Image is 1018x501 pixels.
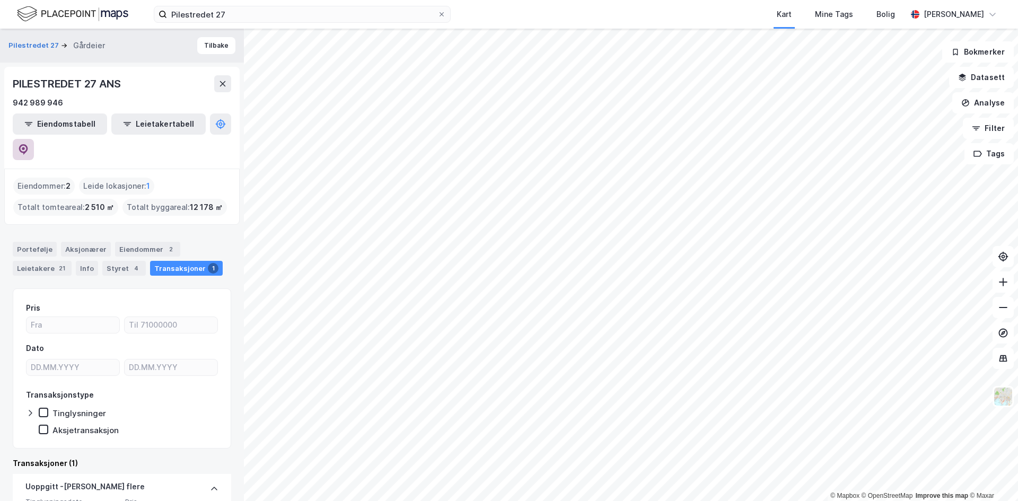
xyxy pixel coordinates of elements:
div: 21 [57,263,67,274]
div: Totalt byggareal : [122,199,227,216]
span: 2 [66,180,71,192]
div: Leietakere [13,261,72,276]
button: Tilbake [197,37,235,54]
div: Info [76,261,98,276]
div: 4 [131,263,142,274]
img: Z [993,386,1013,407]
a: Improve this map [916,492,968,499]
div: 2 [165,244,176,254]
div: Transaksjonstype [26,389,94,401]
input: DD.MM.YYYY [125,359,217,375]
button: Filter [963,118,1014,139]
div: 942 989 946 [13,96,63,109]
div: Aksjonærer [61,242,111,257]
a: Mapbox [830,492,859,499]
div: Bolig [876,8,895,21]
div: Dato [26,342,44,355]
div: Eiendommer : [13,178,75,195]
div: 1 [208,263,218,274]
div: Mine Tags [815,8,853,21]
div: Leide lokasjoner : [79,178,154,195]
div: Totalt tomteareal : [13,199,118,216]
span: 2 510 ㎡ [85,201,114,214]
span: 1 [146,180,150,192]
div: Aksjetransaksjon [52,425,119,435]
div: PILESTREDET 27 ANS [13,75,122,92]
input: Søk på adresse, matrikkel, gårdeiere, leietakere eller personer [167,6,437,22]
button: Leietakertabell [111,113,206,135]
div: Transaksjoner [150,261,223,276]
input: DD.MM.YYYY [27,359,119,375]
div: Uoppgitt - [PERSON_NAME] flere [25,480,145,497]
button: Eiendomstabell [13,113,107,135]
div: Tinglysninger [52,408,106,418]
div: Kontrollprogram for chat [965,450,1018,501]
div: Kart [777,8,792,21]
div: Gårdeier [73,39,105,52]
button: Analyse [952,92,1014,113]
div: Portefølje [13,242,57,257]
div: [PERSON_NAME] [924,8,984,21]
input: Til 71000000 [125,317,217,333]
div: Transaksjoner (1) [13,457,231,470]
button: Tags [964,143,1014,164]
div: Eiendommer [115,242,180,257]
span: 12 178 ㎡ [190,201,223,214]
div: Pris [26,302,40,314]
div: Styret [102,261,146,276]
button: Pilestredet 27 [8,40,61,51]
button: Datasett [949,67,1014,88]
a: OpenStreetMap [862,492,913,499]
button: Bokmerker [942,41,1014,63]
input: Fra [27,317,119,333]
iframe: Chat Widget [965,450,1018,501]
img: logo.f888ab2527a4732fd821a326f86c7f29.svg [17,5,128,23]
